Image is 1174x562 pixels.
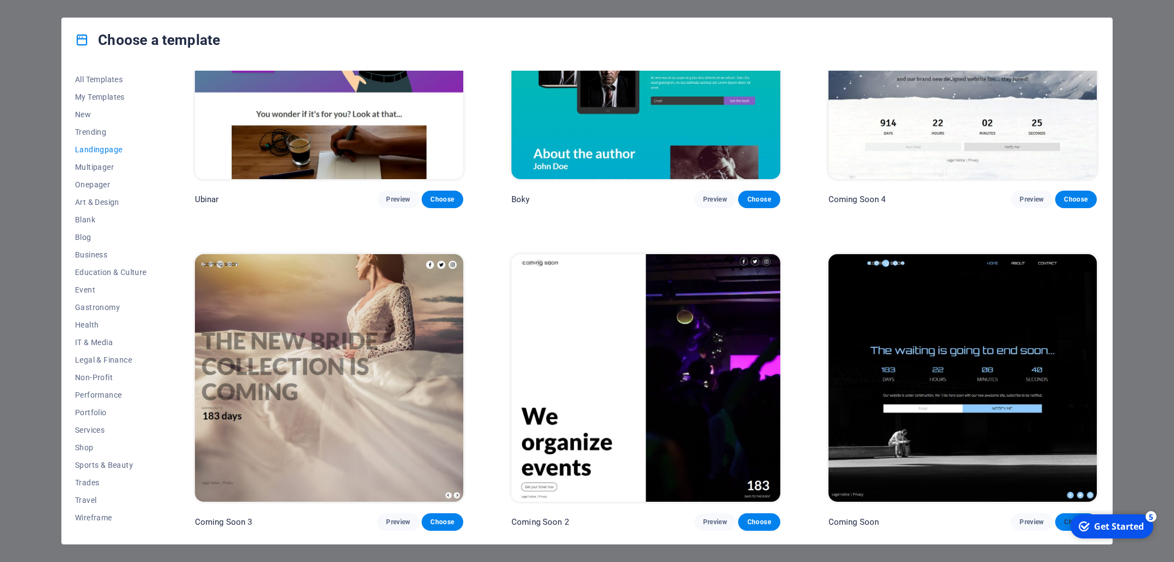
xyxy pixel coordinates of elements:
[747,518,771,526] span: Choose
[75,198,147,207] span: Art & Design
[377,191,419,208] button: Preview
[430,518,454,526] span: Choose
[195,194,219,205] p: Ubinar
[75,233,147,242] span: Blog
[75,123,147,141] button: Trending
[75,110,147,119] span: New
[75,106,147,123] button: New
[75,408,147,417] span: Portfolio
[75,158,147,176] button: Multipager
[75,496,147,504] span: Travel
[75,334,147,351] button: IT & Media
[75,474,147,491] button: Trades
[828,254,1097,502] img: Coming Soon
[75,513,147,522] span: Wireframe
[1064,195,1088,204] span: Choose
[1020,518,1044,526] span: Preview
[75,303,147,312] span: Gastronomy
[75,355,147,364] span: Legal & Finance
[75,421,147,439] button: Services
[75,491,147,509] button: Travel
[738,513,780,531] button: Choose
[738,191,780,208] button: Choose
[386,518,410,526] span: Preview
[430,195,454,204] span: Choose
[75,268,147,277] span: Education & Culture
[75,193,147,211] button: Art & Design
[75,176,147,193] button: Onepager
[195,254,463,502] img: Coming Soon 3
[1020,195,1044,204] span: Preview
[1055,513,1097,531] button: Choose
[75,180,147,189] span: Onepager
[75,128,147,136] span: Trending
[6,4,89,28] div: Get Started 5 items remaining, 0% complete
[75,228,147,246] button: Blog
[75,439,147,456] button: Shop
[75,478,147,487] span: Trades
[75,211,147,228] button: Blank
[75,163,147,171] span: Multipager
[75,93,147,101] span: My Templates
[195,517,252,527] p: Coming Soon 3
[1055,191,1097,208] button: Choose
[75,71,147,88] button: All Templates
[511,194,530,205] p: Boky
[75,443,147,452] span: Shop
[75,338,147,347] span: IT & Media
[75,320,147,329] span: Health
[1064,518,1088,526] span: Choose
[1011,191,1052,208] button: Preview
[828,194,886,205] p: Coming Soon 4
[703,195,727,204] span: Preview
[75,31,220,49] h4: Choose a template
[747,195,771,204] span: Choose
[377,513,419,531] button: Preview
[75,386,147,404] button: Performance
[75,369,147,386] button: Non-Profit
[75,509,147,526] button: Wireframe
[75,145,147,154] span: Landingpage
[75,141,147,158] button: Landingpage
[75,461,147,469] span: Sports & Beauty
[694,513,736,531] button: Preview
[422,513,463,531] button: Choose
[75,404,147,421] button: Portfolio
[75,215,147,224] span: Blank
[511,517,569,527] p: Coming Soon 2
[75,75,147,84] span: All Templates
[694,191,736,208] button: Preview
[828,517,879,527] p: Coming Soon
[81,1,92,12] div: 5
[75,373,147,382] span: Non-Profit
[75,426,147,434] span: Services
[75,246,147,263] button: Business
[75,316,147,334] button: Health
[703,518,727,526] span: Preview
[75,351,147,369] button: Legal & Finance
[386,195,410,204] span: Preview
[75,250,147,259] span: Business
[75,456,147,474] button: Sports & Beauty
[1011,513,1052,531] button: Preview
[75,281,147,299] button: Event
[75,391,147,399] span: Performance
[75,88,147,106] button: My Templates
[511,254,780,502] img: Coming Soon 2
[75,263,147,281] button: Education & Culture
[30,10,79,22] div: Get Started
[75,299,147,316] button: Gastronomy
[75,285,147,294] span: Event
[422,191,463,208] button: Choose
